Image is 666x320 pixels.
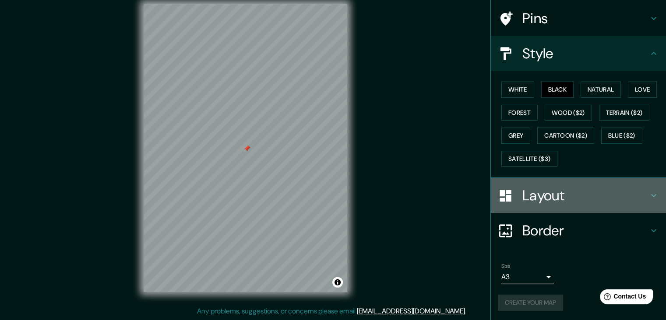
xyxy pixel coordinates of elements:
[468,306,469,316] div: .
[501,82,534,98] button: White
[522,187,648,204] h4: Layout
[599,105,650,121] button: Terrain ($2)
[522,10,648,27] h4: Pins
[491,1,666,36] div: Pins
[628,82,657,98] button: Love
[522,45,648,62] h4: Style
[466,306,468,316] div: .
[522,222,648,239] h4: Border
[541,82,574,98] button: Black
[491,213,666,248] div: Border
[357,306,465,316] a: [EMAIL_ADDRESS][DOMAIN_NAME]
[501,105,538,121] button: Forest
[332,277,343,288] button: Toggle attribution
[588,286,656,310] iframe: Help widget launcher
[491,178,666,213] div: Layout
[501,128,530,144] button: Grey
[601,128,642,144] button: Blue ($2)
[537,128,594,144] button: Cartoon ($2)
[501,270,554,284] div: A3
[545,105,592,121] button: Wood ($2)
[501,151,557,167] button: Satellite ($3)
[144,4,347,292] canvas: Map
[501,263,511,270] label: Size
[581,82,621,98] button: Natural
[491,36,666,71] div: Style
[197,306,466,316] p: Any problems, suggestions, or concerns please email .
